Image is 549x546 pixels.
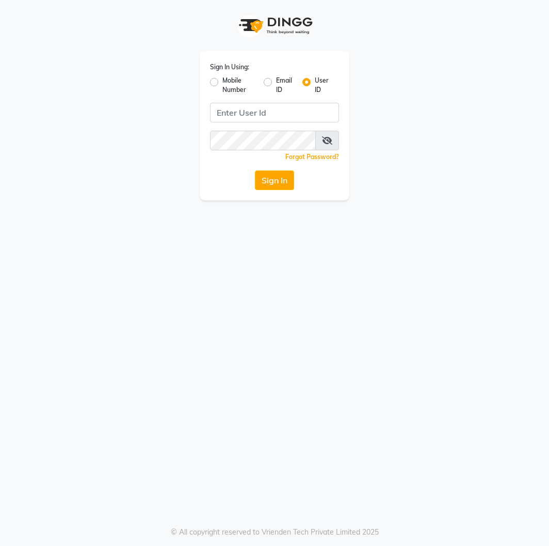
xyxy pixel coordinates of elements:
a: Forgot Password? [285,153,339,161]
img: logo1.svg [233,10,316,41]
input: Username [210,103,339,122]
label: User ID [315,76,331,95]
input: Username [210,131,316,150]
label: Email ID [276,76,294,95]
button: Sign In [255,170,294,190]
label: Mobile Number [222,76,255,95]
label: Sign In Using: [210,63,249,72]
